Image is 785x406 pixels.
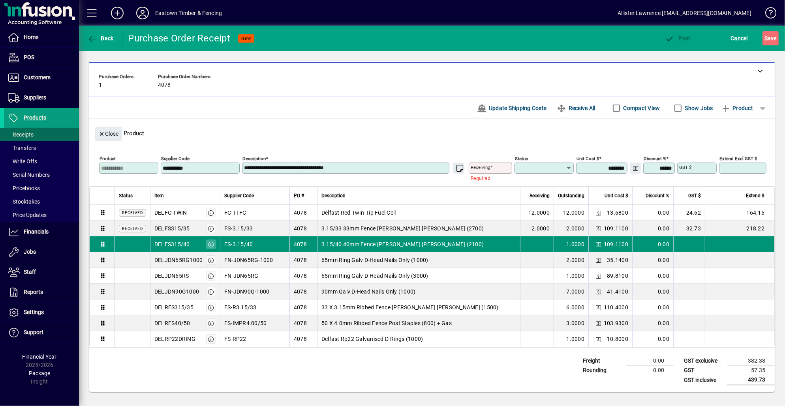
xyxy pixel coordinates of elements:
[289,252,317,268] td: 4078
[85,31,116,45] button: Back
[554,205,588,221] td: 12.0000
[632,221,673,236] td: 0.00
[593,270,604,281] button: Change Price Levels
[289,315,317,331] td: 4078
[98,127,119,140] span: Close
[558,191,584,200] span: Outstanding
[605,191,628,200] span: Unit Cost $
[24,309,44,315] span: Settings
[154,225,190,232] div: DELFS315/35
[4,88,79,108] a: Suppliers
[554,268,588,284] td: 1.0000
[24,34,38,40] span: Home
[632,205,673,221] td: 0.00
[155,7,222,19] div: Eastown Timber & Fencing
[24,94,46,101] span: Suppliers
[632,236,673,252] td: 0.00
[554,315,588,331] td: 3.0000
[289,331,317,347] td: 4078
[554,252,588,268] td: 2.0000
[224,191,254,200] span: Supplier Code
[530,191,550,200] span: Receiving
[644,156,666,161] mat-label: Discount %
[154,256,203,264] div: DELJDN65RG1000
[679,165,691,170] mat-label: GST $
[673,221,705,236] td: 32.73
[161,156,190,161] mat-label: Supplier Code
[515,156,528,161] mat-label: Status
[593,223,604,234] button: Change Price Levels
[607,335,628,343] span: 10.8000
[593,254,604,266] button: Change Price Levels
[241,36,251,41] span: NEW
[23,354,57,360] span: Financial Year
[317,221,520,236] td: 3.15/33 33mm Fence [PERSON_NAME] [PERSON_NAME] (2700)
[8,131,34,138] span: Receipts
[4,128,79,141] a: Receipts
[705,221,774,236] td: 218.22
[4,208,79,222] a: Price Updates
[764,35,768,41] span: S
[24,249,36,255] span: Jobs
[626,356,674,366] td: 0.00
[705,205,774,221] td: 164.16
[154,288,199,296] div: DELJDN90G1000
[220,315,289,331] td: FS-IMPR4.00/50
[4,195,79,208] a: Stocktakes
[289,299,317,315] td: 4078
[4,262,79,282] a: Staff
[604,240,628,248] span: 109.1100
[528,209,550,217] span: 12.0000
[4,283,79,302] a: Reports
[100,156,116,161] mat-label: Product
[729,31,750,45] button: Cancel
[554,331,588,347] td: 1.0000
[673,205,705,221] td: 24.62
[4,48,79,67] a: POS
[24,269,36,275] span: Staff
[8,145,36,151] span: Transfers
[95,127,122,141] button: Close
[604,319,628,327] span: 103.9300
[220,331,289,347] td: FS-RP22
[105,6,130,20] button: Add
[87,35,114,41] span: Back
[762,31,779,45] button: Save
[4,181,79,195] a: Pricebooks
[554,284,588,299] td: 7.0000
[554,101,598,115] button: Receive All
[630,163,641,174] button: Change Price Levels
[220,284,289,299] td: FN-JDN90G-1000
[317,205,520,221] td: Delfast Red Twin-Tip Fuel Cell
[604,303,628,311] span: 110.4000
[632,315,673,331] td: 0.00
[759,2,775,27] a: Knowledge Base
[579,366,626,375] td: Rounding
[154,319,190,327] div: DELRFS40/50
[4,28,79,47] a: Home
[154,335,195,343] div: DELRP22DRING
[130,6,155,20] button: Profile
[220,236,289,252] td: FS-3.15/40
[680,356,727,366] td: GST exclusive
[471,174,506,182] mat-error: Required
[4,222,79,242] a: Financials
[289,236,317,252] td: 4078
[8,198,40,205] span: Stocktakes
[321,191,346,200] span: Description
[593,286,604,297] button: Change Price Levels
[4,68,79,88] a: Customers
[24,289,43,295] span: Reports
[719,156,757,161] mat-label: Extend excl GST $
[618,7,751,19] div: Allister Lawrence [EMAIL_ADDRESS][DOMAIN_NAME]
[632,252,673,268] td: 0.00
[593,207,604,218] button: Change Price Levels
[4,242,79,262] a: Jobs
[554,236,588,252] td: 1.0000
[477,102,547,114] span: Update Shipping Costs
[317,284,520,299] td: 90mm Galv D-Head Nails Only (1000)
[220,268,289,284] td: FN-JDN65RG
[79,31,122,45] app-page-header-button: Back
[289,221,317,236] td: 4078
[680,366,727,375] td: GST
